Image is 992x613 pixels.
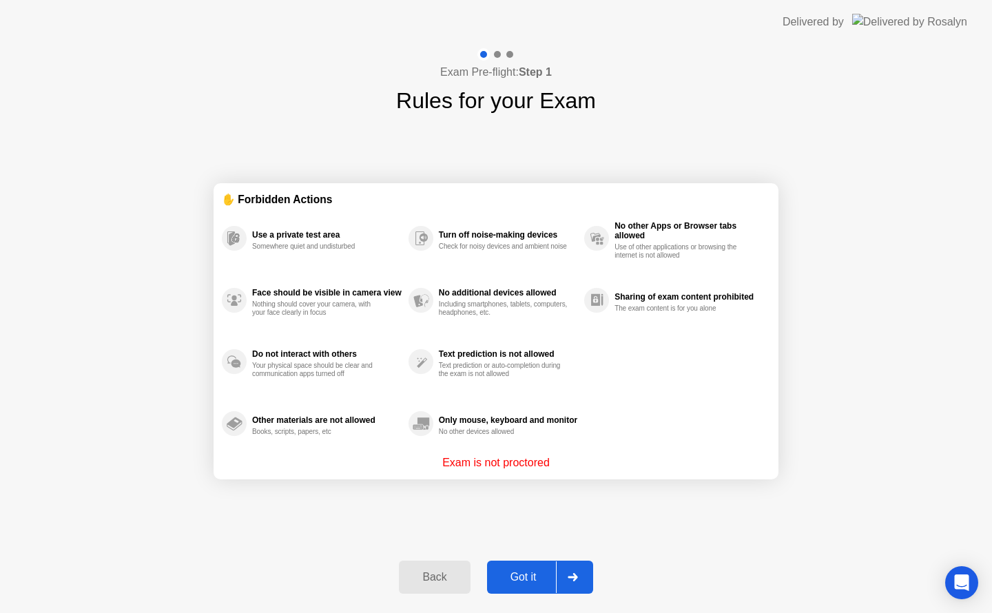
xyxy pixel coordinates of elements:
[439,349,577,359] div: Text prediction is not allowed
[442,455,550,471] p: Exam is not proctored
[222,191,770,207] div: ✋ Forbidden Actions
[783,14,844,30] div: Delivered by
[252,300,382,317] div: Nothing should cover your camera, with your face clearly in focus
[439,362,569,378] div: Text prediction or auto-completion during the exam is not allowed
[614,221,763,240] div: No other Apps or Browser tabs allowed
[396,84,596,117] h1: Rules for your Exam
[614,243,745,260] div: Use of other applications or browsing the internet is not allowed
[945,566,978,599] div: Open Intercom Messenger
[439,230,577,240] div: Turn off noise-making devices
[439,242,569,251] div: Check for noisy devices and ambient noise
[439,300,569,317] div: Including smartphones, tablets, computers, headphones, etc.
[519,66,552,78] b: Step 1
[614,292,763,302] div: Sharing of exam content prohibited
[487,561,593,594] button: Got it
[439,415,577,425] div: Only mouse, keyboard and monitor
[439,288,577,298] div: No additional devices allowed
[491,571,556,583] div: Got it
[852,14,967,30] img: Delivered by Rosalyn
[252,230,402,240] div: Use a private test area
[252,362,382,378] div: Your physical space should be clear and communication apps turned off
[252,415,402,425] div: Other materials are not allowed
[403,571,466,583] div: Back
[399,561,470,594] button: Back
[252,288,402,298] div: Face should be visible in camera view
[440,64,552,81] h4: Exam Pre-flight:
[252,349,402,359] div: Do not interact with others
[252,242,382,251] div: Somewhere quiet and undisturbed
[439,428,569,436] div: No other devices allowed
[252,428,382,436] div: Books, scripts, papers, etc
[614,304,745,313] div: The exam content is for you alone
